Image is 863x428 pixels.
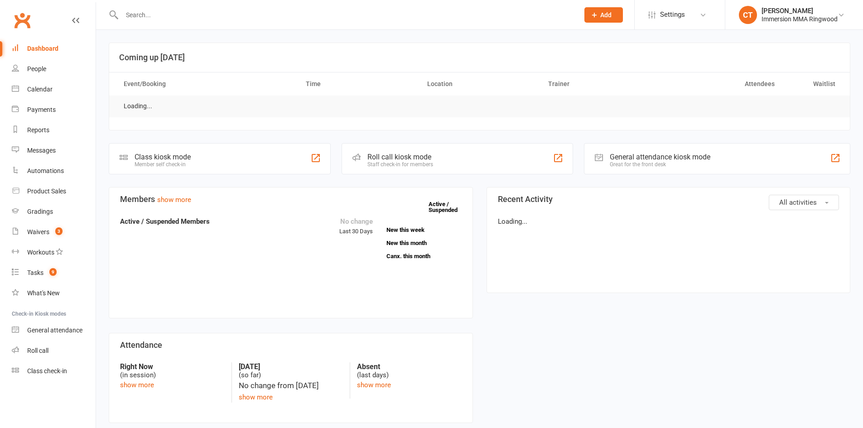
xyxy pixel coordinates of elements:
[239,362,343,371] strong: [DATE]
[367,161,433,168] div: Staff check-in for members
[120,341,462,350] h3: Attendance
[498,195,839,204] h3: Recent Activity
[386,227,462,233] a: New this week
[119,53,840,62] h3: Coming up [DATE]
[12,341,96,361] a: Roll call
[12,361,96,381] a: Class kiosk mode
[762,7,838,15] div: [PERSON_NAME]
[386,253,462,259] a: Canx. this month
[386,240,462,246] a: New this month
[120,362,225,380] div: (in session)
[27,167,64,174] div: Automations
[27,45,58,52] div: Dashboard
[12,140,96,161] a: Messages
[27,249,54,256] div: Workouts
[239,393,273,401] a: show more
[27,106,56,113] div: Payments
[660,5,685,25] span: Settings
[600,11,612,19] span: Add
[27,289,60,297] div: What's New
[27,228,49,236] div: Waivers
[12,120,96,140] a: Reports
[357,362,461,380] div: (last days)
[367,153,433,161] div: Roll call kiosk mode
[12,38,96,59] a: Dashboard
[12,181,96,202] a: Product Sales
[120,381,154,389] a: show more
[661,72,783,96] th: Attendees
[120,217,210,226] strong: Active / Suspended Members
[119,9,573,21] input: Search...
[27,65,46,72] div: People
[357,362,461,371] strong: Absent
[498,216,839,227] p: Loading...
[27,347,48,354] div: Roll call
[357,381,391,389] a: show more
[769,195,839,210] button: All activities
[157,196,191,204] a: show more
[779,198,817,207] span: All activities
[49,268,57,276] span: 9
[12,283,96,303] a: What's New
[12,59,96,79] a: People
[27,269,43,276] div: Tasks
[584,7,623,23] button: Add
[298,72,419,96] th: Time
[783,72,844,96] th: Waitlist
[27,147,56,154] div: Messages
[419,72,540,96] th: Location
[27,208,53,215] div: Gradings
[55,227,63,235] span: 3
[339,216,373,227] div: No change
[27,86,53,93] div: Calendar
[610,153,710,161] div: General attendance kiosk mode
[12,242,96,263] a: Workouts
[429,194,468,220] a: Active / Suspended
[12,222,96,242] a: Waivers 3
[739,6,757,24] div: CT
[540,72,661,96] th: Trainer
[12,263,96,283] a: Tasks 9
[610,161,710,168] div: Great for the front desk
[120,362,225,371] strong: Right Now
[27,126,49,134] div: Reports
[12,100,96,120] a: Payments
[27,327,82,334] div: General attendance
[762,15,838,23] div: Immersion MMA Ringwood
[12,202,96,222] a: Gradings
[239,362,343,380] div: (so far)
[12,79,96,100] a: Calendar
[12,161,96,181] a: Automations
[12,320,96,341] a: General attendance kiosk mode
[339,216,373,236] div: Last 30 Days
[116,72,298,96] th: Event/Booking
[135,161,191,168] div: Member self check-in
[27,367,67,375] div: Class check-in
[11,9,34,32] a: Clubworx
[27,188,66,195] div: Product Sales
[239,380,343,392] div: No change from [DATE]
[116,96,160,117] td: Loading...
[120,195,462,204] h3: Members
[135,153,191,161] div: Class kiosk mode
